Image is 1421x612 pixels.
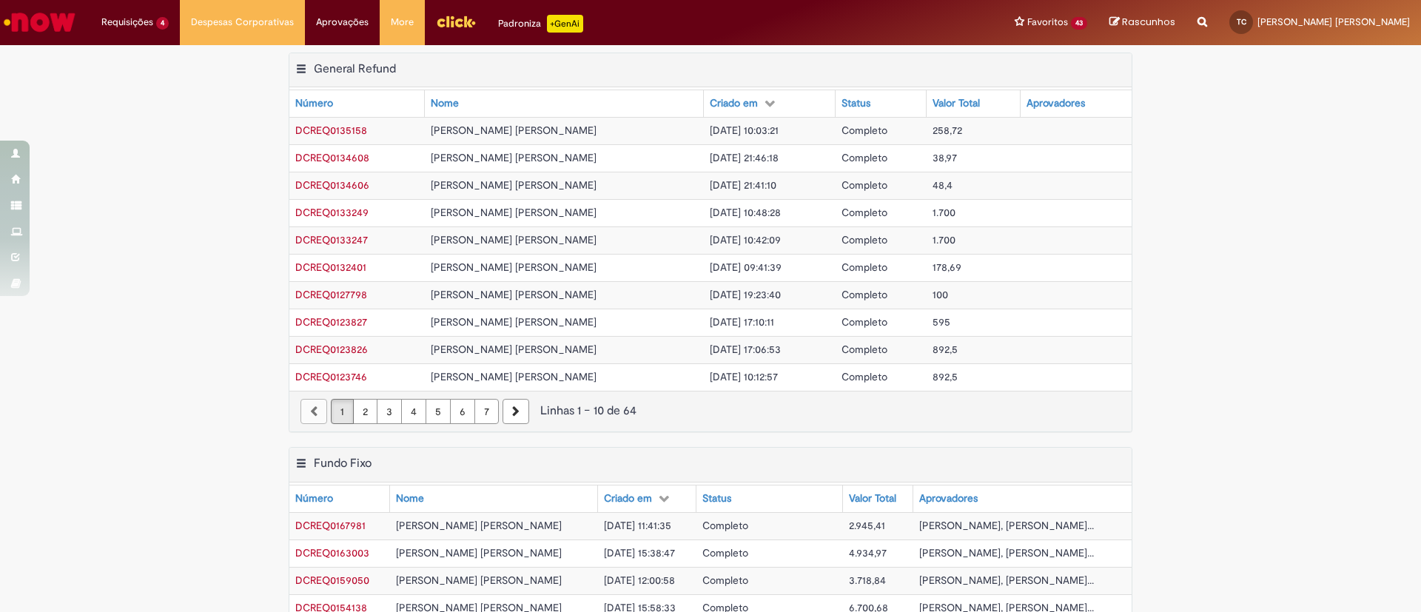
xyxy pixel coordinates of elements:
[710,96,758,111] div: Criado em
[295,151,369,164] span: DCREQ0134608
[702,546,748,559] span: Completo
[933,370,958,383] span: 892,5
[396,546,562,559] span: [PERSON_NAME] [PERSON_NAME]
[604,546,675,559] span: [DATE] 15:38:47
[849,491,896,506] div: Valor Total
[295,574,369,587] span: DCREQ0159050
[300,403,1121,420] div: Linhas 1 − 10 de 64
[295,233,368,246] span: DCREQ0133247
[919,491,978,506] div: Aprovadores
[295,343,368,356] a: Abrir Registro: DCREQ0123826
[503,399,529,424] a: Próxima página
[710,206,781,219] span: [DATE] 10:48:28
[396,574,562,587] span: [PERSON_NAME] [PERSON_NAME]
[295,288,367,301] a: Abrir Registro: DCREQ0127798
[396,491,424,506] div: Nome
[933,343,958,356] span: 892,5
[710,260,782,274] span: [DATE] 09:41:39
[295,178,369,192] span: DCREQ0134606
[841,343,887,356] span: Completo
[841,315,887,329] span: Completo
[295,456,307,475] button: Fundo Fixo Menu de contexto
[919,546,1094,559] span: [PERSON_NAME], [PERSON_NAME]...
[933,315,950,329] span: 595
[101,15,153,30] span: Requisições
[1257,16,1410,28] span: [PERSON_NAME] [PERSON_NAME]
[849,519,885,532] span: 2.945,41
[849,574,886,587] span: 3.718,84
[710,288,781,301] span: [DATE] 19:23:40
[1122,15,1175,29] span: Rascunhos
[710,370,778,383] span: [DATE] 10:12:57
[431,370,597,383] span: [PERSON_NAME] [PERSON_NAME]
[1109,16,1175,30] a: Rascunhos
[295,315,367,329] a: Abrir Registro: DCREQ0123827
[933,151,957,164] span: 38,97
[331,399,354,424] a: Página 1
[295,233,368,246] a: Abrir Registro: DCREQ0133247
[431,343,597,356] span: [PERSON_NAME] [PERSON_NAME]
[295,370,367,383] span: DCREQ0123746
[450,399,475,424] a: Página 6
[295,519,366,532] a: Abrir Registro: DCREQ0167981
[841,370,887,383] span: Completo
[1,7,78,37] img: ServiceNow
[314,61,396,76] h2: General Refund
[710,124,779,137] span: [DATE] 10:03:21
[295,206,369,219] span: DCREQ0133249
[295,491,333,506] div: Número
[316,15,369,30] span: Aprovações
[295,546,369,559] a: Abrir Registro: DCREQ0163003
[436,10,476,33] img: click_logo_yellow_360x200.png
[295,370,367,383] a: Abrir Registro: DCREQ0123746
[431,315,597,329] span: [PERSON_NAME] [PERSON_NAME]
[295,343,368,356] span: DCREQ0123826
[391,15,414,30] span: More
[933,233,955,246] span: 1.700
[431,151,597,164] span: [PERSON_NAME] [PERSON_NAME]
[841,260,887,274] span: Completo
[295,124,367,137] a: Abrir Registro: DCREQ0135158
[841,178,887,192] span: Completo
[1027,96,1085,111] div: Aprovadores
[156,17,169,30] span: 4
[702,574,748,587] span: Completo
[933,178,953,192] span: 48,4
[295,124,367,137] span: DCREQ0135158
[295,546,369,559] span: DCREQ0163003
[702,491,731,506] div: Status
[933,124,962,137] span: 258,72
[295,151,369,164] a: Abrir Registro: DCREQ0134608
[295,96,333,111] div: Número
[604,519,671,532] span: [DATE] 11:41:35
[841,96,870,111] div: Status
[353,399,377,424] a: Página 2
[841,151,887,164] span: Completo
[295,315,367,329] span: DCREQ0123827
[295,574,369,587] a: Abrir Registro: DCREQ0159050
[295,260,366,274] a: Abrir Registro: DCREQ0132401
[377,399,402,424] a: Página 3
[547,15,583,33] p: +GenAi
[431,96,459,111] div: Nome
[710,151,779,164] span: [DATE] 21:46:18
[295,178,369,192] a: Abrir Registro: DCREQ0134606
[702,519,748,532] span: Completo
[431,178,597,192] span: [PERSON_NAME] [PERSON_NAME]
[295,206,369,219] a: Abrir Registro: DCREQ0133249
[841,124,887,137] span: Completo
[431,124,597,137] span: [PERSON_NAME] [PERSON_NAME]
[314,456,372,471] h2: Fundo Fixo
[710,178,776,192] span: [DATE] 21:41:10
[710,233,781,246] span: [DATE] 10:42:09
[849,546,887,559] span: 4.934,97
[1237,17,1246,27] span: TC
[933,96,980,111] div: Valor Total
[1027,15,1068,30] span: Favoritos
[431,206,597,219] span: [PERSON_NAME] [PERSON_NAME]
[919,574,1094,587] span: [PERSON_NAME], [PERSON_NAME]...
[841,206,887,219] span: Completo
[933,206,955,219] span: 1.700
[841,288,887,301] span: Completo
[710,343,781,356] span: [DATE] 17:06:53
